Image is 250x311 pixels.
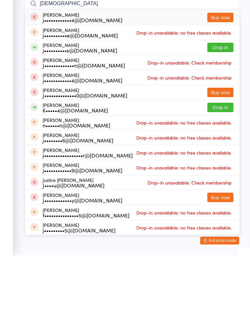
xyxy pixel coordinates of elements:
[207,158,233,168] button: Drop in
[43,218,122,229] div: [PERSON_NAME]
[207,248,233,258] button: Buy now
[43,268,130,274] div: f•••••••••••••••5@[DOMAIN_NAME]
[43,188,113,199] div: [PERSON_NAME]
[43,113,125,124] div: [PERSON_NAME]
[43,193,113,199] div: j••••••••6@[DOMAIN_NAME]
[43,128,122,139] div: [PERSON_NAME]
[200,292,239,300] button: Exit kiosk mode
[43,283,116,289] div: j•••••••••5@[DOMAIN_NAME]
[135,263,233,273] span: Drop-in unavailable: no free classes available.
[135,173,233,183] span: Drop-in unavailable: no free classes available.
[207,68,233,78] button: Buy now
[135,203,233,213] span: Drop-in unavailable: no free classes available.
[43,68,122,78] div: [PERSON_NAME]
[43,248,122,259] div: [PERSON_NAME]
[135,218,233,228] span: Drop-in unavailable: no free classes available.
[25,52,240,67] input: Search
[43,88,118,94] div: j••••••••••e@[DOMAIN_NAME]
[43,163,108,169] div: K•••••4@[DOMAIN_NAME]
[146,128,233,138] span: Drop-in unavailable: Check membership
[43,103,117,109] div: j••••••••••s@[DOMAIN_NAME]
[43,208,133,214] div: j•••••••••••••••••r@[DOMAIN_NAME]
[43,143,127,154] div: [PERSON_NAME]
[146,233,233,243] span: Drop-in unavailable: Check membership
[25,30,230,36] span: [PERSON_NAME]
[43,73,122,78] div: j••••••••••••4@[DOMAIN_NAME]
[43,118,125,124] div: J•••••••••••••n@[DOMAIN_NAME]
[25,36,240,43] span: Gym
[43,133,122,139] div: j••••••••••••4@[DOMAIN_NAME]
[43,238,104,244] div: J••••u@[DOMAIN_NAME]
[135,83,233,93] span: Drop-in unavailable: no free classes available.
[43,98,117,109] div: [PERSON_NAME]
[207,98,233,108] button: Drop in
[146,113,233,123] span: Drop-in unavailable: Check membership
[43,233,104,244] div: Justice [PERSON_NAME]
[43,203,133,214] div: [PERSON_NAME]
[43,178,110,184] div: n••••••n@[DOMAIN_NAME]
[43,83,118,94] div: [PERSON_NAME]
[43,278,116,289] div: [PERSON_NAME]
[25,9,240,20] h2: Beginner's Muay Thai Check-in
[43,148,127,154] div: J••••••••••••••0@[DOMAIN_NAME]
[43,223,122,229] div: j••••••••••••9@[DOMAIN_NAME]
[207,143,233,153] button: Buy now
[25,23,230,30] span: [DATE] 5:15pm
[135,188,233,198] span: Drop-in unavailable: no free classes available.
[43,253,122,259] div: J••••••••••••y@[DOMAIN_NAME]
[135,278,233,288] span: Drop-in unavailable: no free classes available.
[43,263,130,274] div: [PERSON_NAME]
[43,173,110,184] div: [PERSON_NAME]
[43,158,108,169] div: [PERSON_NAME]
